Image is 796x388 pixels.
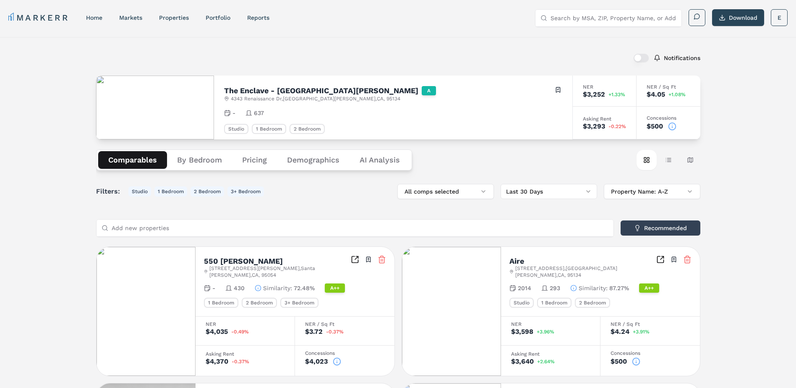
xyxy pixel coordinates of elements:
[96,186,125,197] span: Filters:
[608,124,626,129] span: -0.22%
[515,265,656,278] span: [STREET_ADDRESS] , [GEOGRAPHIC_DATA][PERSON_NAME] , CA , 95134
[537,359,555,364] span: +2.64%
[232,151,277,169] button: Pricing
[254,109,264,117] span: 637
[511,322,590,327] div: NER
[633,329,650,334] span: +3.91%
[771,9,788,26] button: E
[206,351,284,357] div: Asking Rent
[305,322,384,327] div: NER / Sq Ft
[583,116,626,121] div: Asking Rent
[639,283,659,293] div: A++
[206,358,228,365] div: $4,370
[206,322,284,327] div: NER
[305,328,323,335] div: $3.72
[518,284,531,292] span: 2014
[579,284,608,292] span: Similarity :
[621,220,700,236] button: Recommended
[119,14,142,21] a: markets
[350,151,410,169] button: AI Analysis
[212,284,215,292] span: -
[191,186,224,197] button: 2 Bedroom
[305,358,328,365] div: $4,023
[647,115,690,121] div: Concessions
[778,13,781,22] span: E
[227,186,264,197] button: 3+ Bedroom
[290,124,325,134] div: 2 Bedroom
[351,255,359,264] a: Inspect Comparables
[234,284,245,292] span: 430
[511,351,590,357] div: Asking Rent
[656,255,665,264] a: Inspect Comparables
[647,91,665,98] div: $4.05
[604,184,700,199] button: Property Name: A-Z
[204,257,283,265] h2: 550 [PERSON_NAME]
[231,329,249,334] span: -0.49%
[232,109,235,117] span: -
[204,298,238,308] div: 1 Bedroom
[247,14,269,21] a: reports
[397,184,494,199] button: All comps selected
[326,329,344,334] span: -0.37%
[252,124,286,134] div: 1 Bedroom
[232,359,249,364] span: -0.37%
[712,9,764,26] button: Download
[575,298,610,308] div: 2 Bedroom
[112,220,608,236] input: Add new properties
[611,322,690,327] div: NER / Sq Ft
[570,284,629,292] button: Similarity:87.27%
[206,328,228,335] div: $4,035
[647,123,663,130] div: $500
[537,329,554,334] span: +3.96%
[611,351,690,356] div: Concessions
[128,186,151,197] button: Studio
[551,10,676,26] input: Search by MSA, ZIP, Property Name, or Address
[263,284,292,292] span: Similarity :
[511,358,534,365] div: $3,640
[231,95,400,102] span: 4343 Renaissance Dr , [GEOGRAPHIC_DATA][PERSON_NAME] , CA , 95134
[294,284,315,292] span: 72.48%
[167,151,232,169] button: By Bedroom
[509,257,524,265] h2: Aire
[611,328,629,335] div: $4.24
[608,92,625,97] span: +1.33%
[509,298,534,308] div: Studio
[159,14,189,21] a: properties
[583,91,605,98] div: $3,252
[664,55,700,61] label: Notifications
[154,186,187,197] button: 1 Bedroom
[280,298,318,308] div: 3+ Bedroom
[511,328,533,335] div: $3,598
[583,123,605,130] div: $3,293
[583,84,626,89] div: NER
[609,284,629,292] span: 87.27%
[98,151,167,169] button: Comparables
[537,298,572,308] div: 1 Bedroom
[206,14,230,21] a: Portfolio
[255,284,315,292] button: Similarity:72.48%
[550,284,560,292] span: 293
[305,351,384,356] div: Concessions
[325,283,345,293] div: A++
[647,84,690,89] div: NER / Sq Ft
[242,298,277,308] div: 2 Bedroom
[86,14,102,21] a: home
[611,358,627,365] div: $500
[209,265,350,278] span: [STREET_ADDRESS][PERSON_NAME] , Santa [PERSON_NAME] , CA , 95054
[224,87,418,94] h2: The Enclave - [GEOGRAPHIC_DATA][PERSON_NAME]
[668,92,686,97] span: +1.08%
[277,151,350,169] button: Demographics
[8,12,69,24] a: MARKERR
[422,86,436,95] div: A
[224,124,248,134] div: Studio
